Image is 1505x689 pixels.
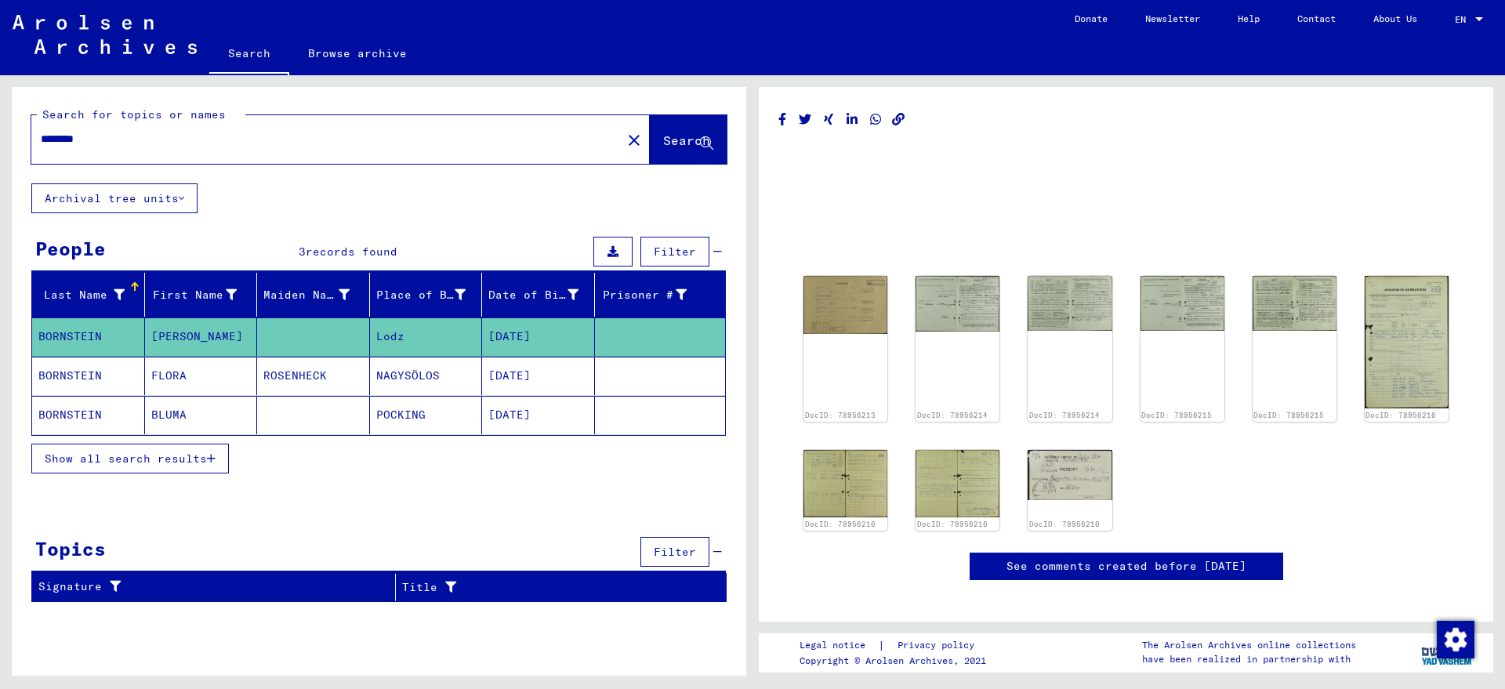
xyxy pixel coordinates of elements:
[482,357,595,395] mat-cell: [DATE]
[1365,411,1436,419] a: DocID: 78956216
[32,317,145,356] mat-cell: BORNSTEIN
[376,282,486,307] div: Place of Birth
[654,545,696,559] span: Filter
[803,450,887,517] img: 002.jpg
[800,637,878,654] a: Legal notice
[601,287,687,303] div: Prisoner #
[402,575,711,600] div: Title
[482,317,595,356] mat-cell: [DATE]
[800,637,993,654] div: |
[38,575,399,600] div: Signature
[38,282,144,307] div: Last Name
[263,287,350,303] div: Maiden Name
[32,273,145,317] mat-header-cell: Last Name
[1141,276,1224,331] img: 001.jpg
[145,317,258,356] mat-cell: [PERSON_NAME]
[209,34,289,75] a: Search
[13,15,197,54] img: Arolsen_neg.svg
[1253,411,1324,419] a: DocID: 78956215
[488,287,578,303] div: Date of Birth
[32,396,145,434] mat-cell: BORNSTEIN
[803,276,887,334] img: 001.jpg
[257,273,370,317] mat-header-cell: Maiden Name
[890,110,907,129] button: Copy link
[31,183,198,213] button: Archival tree units
[805,411,876,419] a: DocID: 78956213
[38,287,125,303] div: Last Name
[370,357,483,395] mat-cell: NAGYSÖLOS
[35,535,106,563] div: Topics
[916,276,999,331] img: 001.jpg
[145,357,258,395] mat-cell: FLORA
[482,273,595,317] mat-header-cell: Date of Birth
[885,637,993,654] a: Privacy policy
[1142,638,1356,652] p: The Arolsen Archives online collections
[1365,276,1449,408] img: 001.jpg
[774,110,791,129] button: Share on Facebook
[1253,276,1336,331] img: 002.jpg
[32,357,145,395] mat-cell: BORNSTEIN
[482,396,595,434] mat-cell: [DATE]
[805,520,876,528] a: DocID: 78956216
[42,107,226,121] mat-label: Search for topics or names
[370,396,483,434] mat-cell: POCKING
[663,132,710,148] span: Search
[797,110,814,129] button: Share on Twitter
[289,34,426,72] a: Browse archive
[1029,520,1100,528] a: DocID: 78956216
[145,273,258,317] mat-header-cell: First Name
[1455,14,1472,25] span: EN
[370,273,483,317] mat-header-cell: Place of Birth
[800,654,993,668] p: Copyright © Arolsen Archives, 2021
[263,282,369,307] div: Maiden Name
[488,282,598,307] div: Date of Birth
[821,110,837,129] button: Share on Xing
[31,444,229,473] button: Show all search results
[640,537,709,567] button: Filter
[1028,450,1112,500] img: 004.jpg
[1142,652,1356,666] p: have been realized in partnership with
[654,245,696,259] span: Filter
[151,287,238,303] div: First Name
[1418,633,1477,672] img: yv_logo.png
[844,110,861,129] button: Share on LinkedIn
[1437,621,1474,658] img: Change consent
[1029,411,1100,419] a: DocID: 78956214
[601,282,707,307] div: Prisoner #
[35,234,106,263] div: People
[1141,411,1212,419] a: DocID: 78956215
[402,579,695,596] div: Title
[145,396,258,434] mat-cell: BLUMA
[299,245,306,259] span: 3
[916,450,999,517] img: 003.jpg
[917,520,988,528] a: DocID: 78956216
[625,131,644,150] mat-icon: close
[1006,558,1246,575] a: See comments created before [DATE]
[868,110,884,129] button: Share on WhatsApp
[640,237,709,267] button: Filter
[917,411,988,419] a: DocID: 78956214
[376,287,466,303] div: Place of Birth
[306,245,397,259] span: records found
[650,115,727,164] button: Search
[1028,276,1112,331] img: 002.jpg
[257,357,370,395] mat-cell: ROSENHECK
[618,124,650,155] button: Clear
[38,578,383,595] div: Signature
[151,282,257,307] div: First Name
[45,451,207,466] span: Show all search results
[370,317,483,356] mat-cell: Lodz
[595,273,726,317] mat-header-cell: Prisoner #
